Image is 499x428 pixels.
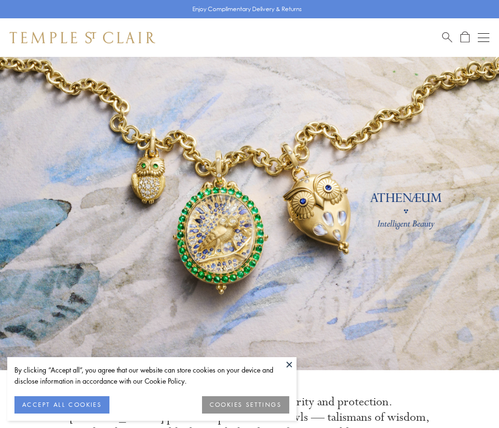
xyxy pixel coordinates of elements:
[10,32,155,43] img: Temple St. Clair
[14,364,289,387] div: By clicking “Accept all”, you agree that our website can store cookies on your device and disclos...
[442,31,452,43] a: Search
[478,32,489,43] button: Open navigation
[202,396,289,414] button: COOKIES SETTINGS
[192,4,302,14] p: Enjoy Complimentary Delivery & Returns
[14,396,109,414] button: ACCEPT ALL COOKIES
[460,31,470,43] a: Open Shopping Bag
